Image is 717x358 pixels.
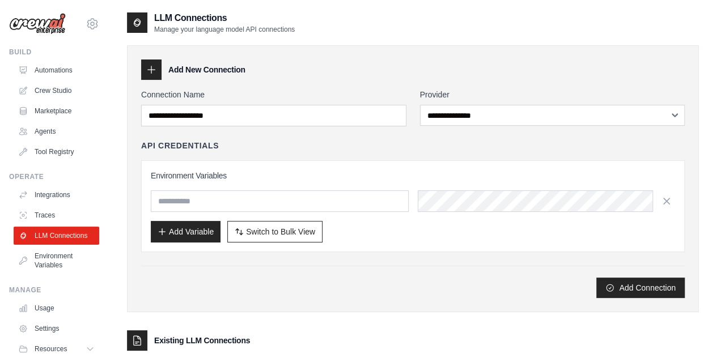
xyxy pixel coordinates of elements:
h4: API Credentials [141,140,219,151]
a: Usage [14,299,99,317]
a: Agents [14,122,99,140]
button: Add Variable [151,221,220,242]
label: Provider [420,89,685,100]
span: Resources [35,344,67,353]
h2: LLM Connections [154,11,295,25]
div: Build [9,48,99,57]
h3: Existing LLM Connections [154,335,250,346]
button: Add Connection [596,278,685,298]
button: Resources [14,340,99,358]
img: Logo [9,13,66,35]
div: Manage [9,285,99,295]
a: Automations [14,61,99,79]
p: Manage your language model API connections [154,25,295,34]
h3: Environment Variables [151,170,675,181]
a: Settings [14,319,99,338]
h3: Add New Connection [168,64,245,75]
label: Connection Name [141,89,406,100]
a: Crew Studio [14,82,99,100]
a: Marketplace [14,102,99,120]
button: Switch to Bulk View [227,221,323,242]
a: Integrations [14,186,99,204]
div: Operate [9,172,99,181]
a: LLM Connections [14,227,99,245]
a: Tool Registry [14,143,99,161]
span: Switch to Bulk View [246,226,315,237]
a: Traces [14,206,99,224]
a: Environment Variables [14,247,99,274]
